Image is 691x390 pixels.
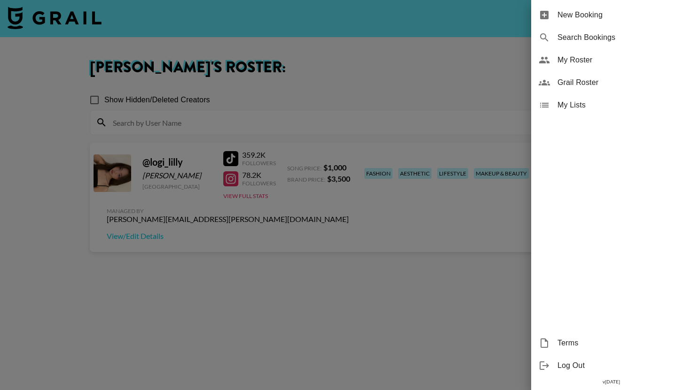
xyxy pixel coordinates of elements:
span: My Roster [558,54,683,66]
div: Terms [531,332,691,354]
div: Log Out [531,354,691,377]
div: Search Bookings [531,26,691,49]
div: My Roster [531,49,691,71]
span: Terms [558,337,683,349]
div: v [DATE] [531,377,691,387]
div: My Lists [531,94,691,116]
span: Log Out [558,360,683,371]
span: Search Bookings [558,32,683,43]
div: Grail Roster [531,71,691,94]
span: My Lists [558,99,683,111]
span: Grail Roster [558,77,683,88]
span: New Booking [558,9,683,21]
div: New Booking [531,4,691,26]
